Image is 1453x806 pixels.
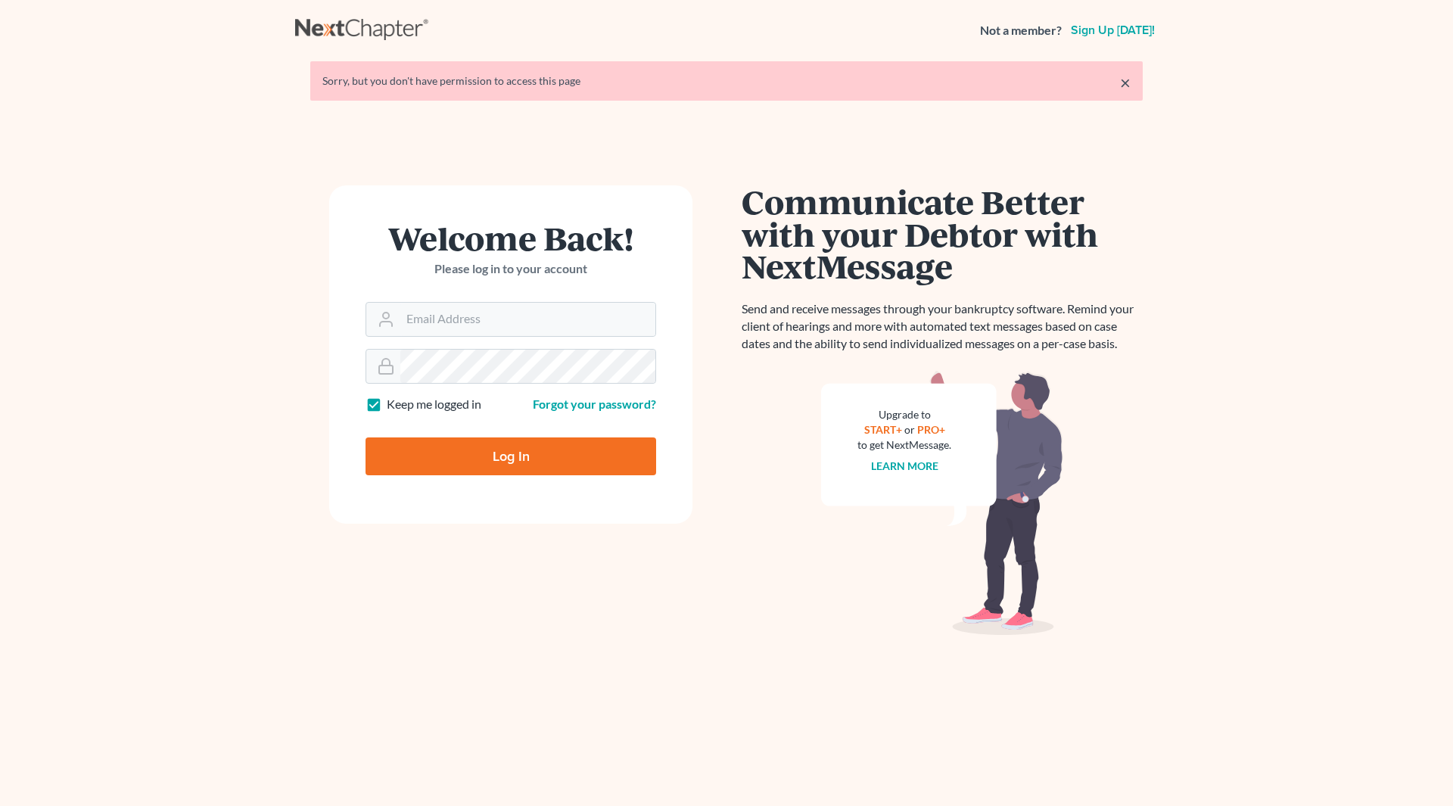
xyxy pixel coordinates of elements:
[821,371,1063,636] img: nextmessage_bg-59042aed3d76b12b5cd301f8e5b87938c9018125f34e5fa2b7a6b67550977c72.svg
[366,437,656,475] input: Log In
[857,407,951,422] div: Upgrade to
[857,437,951,453] div: to get NextMessage.
[904,423,915,436] span: or
[366,222,656,254] h1: Welcome Back!
[742,300,1143,353] p: Send and receive messages through your bankruptcy software. Remind your client of hearings and mo...
[400,303,655,336] input: Email Address
[864,423,902,436] a: START+
[917,423,945,436] a: PRO+
[387,396,481,413] label: Keep me logged in
[1120,73,1131,92] a: ×
[1068,24,1158,36] a: Sign up [DATE]!
[742,185,1143,282] h1: Communicate Better with your Debtor with NextMessage
[533,397,656,411] a: Forgot your password?
[980,22,1062,39] strong: Not a member?
[322,73,1131,89] div: Sorry, but you don't have permission to access this page
[366,260,656,278] p: Please log in to your account
[871,459,938,472] a: Learn more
